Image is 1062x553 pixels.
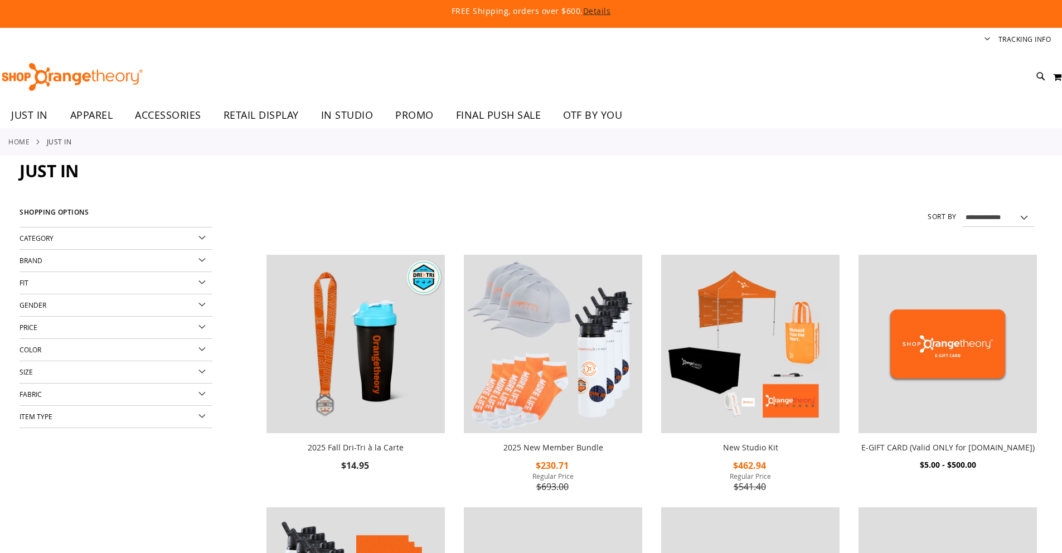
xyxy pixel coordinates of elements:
span: Fit [20,278,28,287]
div: product [656,249,845,523]
a: Home [8,137,30,147]
a: Tracking Info [998,35,1051,44]
span: JUST IN [11,103,48,128]
span: JUST IN [20,159,79,182]
span: Color [20,345,41,354]
div: Gender [20,294,212,317]
span: Item Type [20,412,52,421]
div: Fabric [20,384,212,406]
div: Fit [20,272,212,294]
span: OTF BY YOU [563,103,622,128]
div: product [458,249,648,523]
span: Fabric [20,390,42,399]
span: FINAL PUSH SALE [456,103,541,128]
span: Gender [20,300,46,309]
div: Color [20,339,212,361]
button: Account menu [985,35,990,45]
a: FINAL PUSH SALE [445,103,552,128]
img: 2025 Fall Dri-Tri à la Carte [266,255,445,433]
a: E-GIFT CARD (Valid ONLY for ShopOrangetheory.com) [859,255,1037,435]
span: $14.95 [341,459,371,472]
a: ACCESSORIES [124,103,212,128]
a: IN STUDIO [310,103,385,128]
a: New Studio Kit [661,255,840,435]
strong: Shopping Options [20,203,212,227]
a: Details [583,6,611,16]
span: $693.00 [536,481,570,493]
a: OTF BY YOU [552,103,633,128]
a: New Studio Kit [723,442,778,453]
span: ACCESSORIES [135,103,201,128]
span: IN STUDIO [321,103,374,128]
div: Brand [20,250,212,272]
a: 2025 New Member Bundle [464,255,642,435]
a: PROMO [384,103,445,128]
div: product [853,249,1042,500]
div: product [261,249,450,502]
label: Sort By [928,212,957,221]
span: RETAIL DISPLAY [224,103,299,128]
a: RETAIL DISPLAY [212,103,310,128]
div: Price [20,317,212,339]
img: 2025 New Member Bundle [464,255,642,433]
span: Category [20,234,54,242]
span: Brand [20,256,42,265]
img: New Studio Kit [661,255,840,433]
span: $230.71 [536,459,570,472]
p: FREE Shipping, orders over $600. [197,6,866,17]
span: PROMO [395,103,434,128]
span: $462.94 [733,459,768,472]
span: Regular Price [464,472,642,481]
span: Price [20,323,37,332]
a: 2025 Fall Dri-Tri à la Carte [266,255,445,435]
div: Category [20,227,212,250]
a: E-GIFT CARD (Valid ONLY for [DOMAIN_NAME]) [861,442,1035,453]
span: Size [20,367,33,376]
a: APPAREL [59,103,124,128]
span: Regular Price [661,472,840,481]
a: 2025 New Member Bundle [503,442,603,453]
span: $5.00 - $500.00 [920,459,976,470]
a: 2025 Fall Dri-Tri à la Carte [308,442,404,453]
div: Size [20,361,212,384]
img: E-GIFT CARD (Valid ONLY for ShopOrangetheory.com) [859,255,1037,433]
span: APPAREL [70,103,113,128]
span: $541.40 [734,481,768,493]
strong: JUST IN [47,137,72,147]
div: Item Type [20,406,212,428]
